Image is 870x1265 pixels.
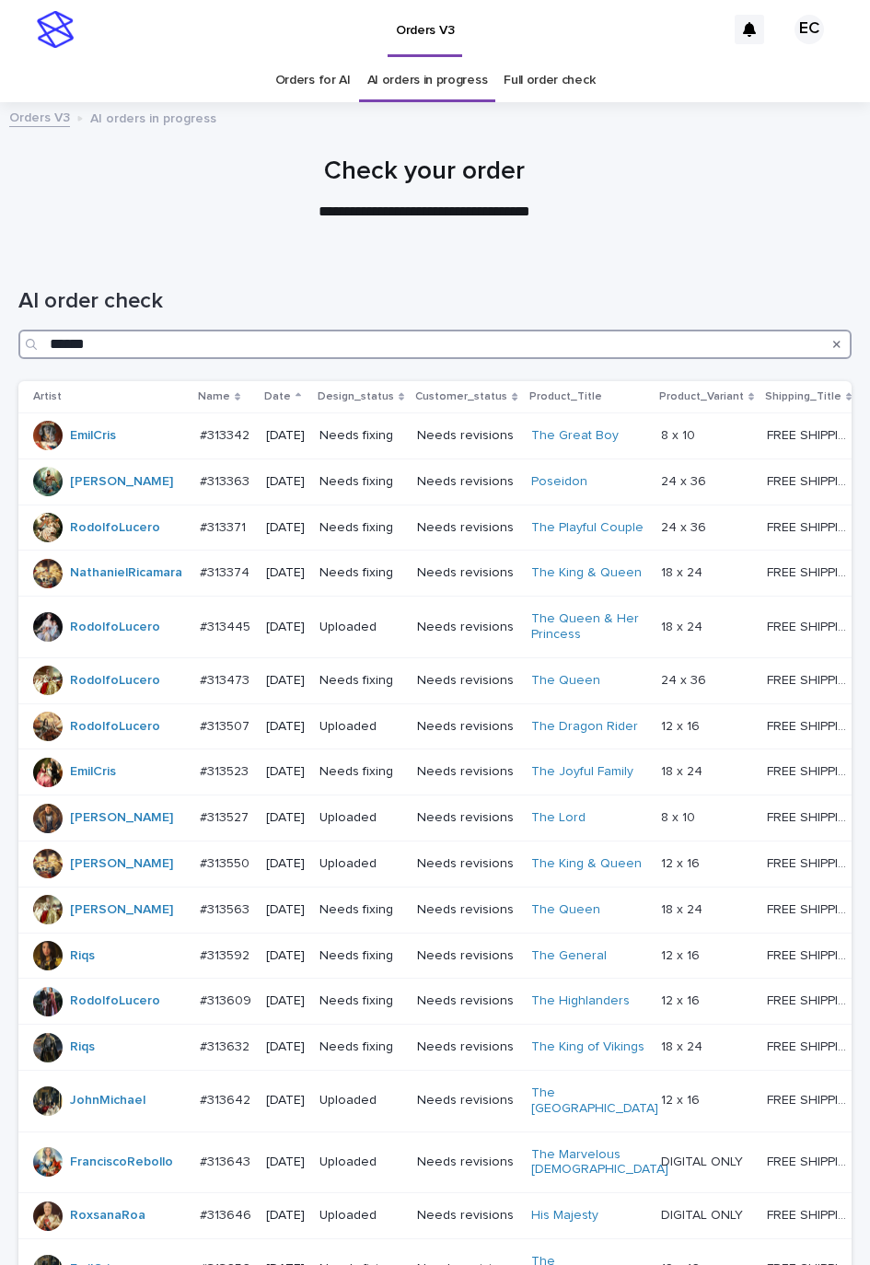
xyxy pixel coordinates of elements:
p: Needs fixing [319,948,402,964]
a: The Queen [531,673,600,689]
a: Poseidon [531,474,587,490]
p: [DATE] [266,856,305,872]
a: Orders V3 [9,106,70,127]
p: #313563 [200,899,253,918]
a: The Playful Couple [531,520,644,536]
p: [DATE] [266,1093,305,1108]
a: The King of Vikings [531,1039,644,1055]
a: The Marvelous [DEMOGRAPHIC_DATA] [531,1147,668,1178]
p: 18 x 24 [661,760,706,780]
p: Needs revisions [417,948,516,964]
a: RodolfoLucero [70,620,160,635]
p: Needs revisions [417,1039,516,1055]
p: #313550 [200,853,253,872]
a: AI orders in progress [367,59,488,102]
p: [DATE] [266,902,305,918]
p: Name [198,387,230,407]
p: FREE SHIPPING - preview in 1-2 business days, after your approval delivery will take 5-10 b.d. [767,1089,855,1108]
a: RodolfoLucero [70,520,160,536]
p: #313363 [200,470,253,490]
a: Orders for AI [275,59,351,102]
p: Needs revisions [417,993,516,1009]
p: #313473 [200,669,253,689]
p: [DATE] [266,948,305,964]
p: Needs revisions [417,520,516,536]
p: Uploaded [319,810,402,826]
a: [PERSON_NAME] [70,474,173,490]
a: His Majesty [531,1208,598,1224]
p: FREE SHIPPING - preview in 1-2 business days, after your approval delivery will take 5-10 b.d. [767,945,855,964]
a: The Great Boy [531,428,619,444]
p: Uploaded [319,1208,402,1224]
a: Riqs [70,948,95,964]
a: [PERSON_NAME] [70,810,173,826]
a: RoxsanaRoa [70,1208,145,1224]
p: FREE SHIPPING - preview in 1-2 business days, after your approval delivery will take 5-10 b.d. [767,1204,855,1224]
p: Needs revisions [417,474,516,490]
div: Search [18,330,852,359]
p: [DATE] [266,764,305,780]
p: Needs fixing [319,993,402,1009]
p: [DATE] [266,673,305,689]
p: #313632 [200,1036,253,1055]
p: AI orders in progress [90,107,216,127]
p: #313445 [200,616,254,635]
p: #313527 [200,807,252,826]
p: [DATE] [266,474,305,490]
p: 12 x 16 [661,715,703,735]
a: [PERSON_NAME] [70,856,173,872]
a: The Joyful Family [531,764,633,780]
p: Needs fixing [319,673,402,689]
div: EC [795,15,824,44]
p: 18 x 24 [661,1036,706,1055]
p: Uploaded [319,620,402,635]
p: FREE SHIPPING - preview in 1-2 business days, after your approval delivery will take 5-10 b.d. [767,424,855,444]
p: Needs revisions [417,1155,516,1170]
p: #313642 [200,1089,254,1108]
a: Full order check [504,59,595,102]
p: 12 x 16 [661,853,703,872]
p: Artist [33,387,62,407]
p: [DATE] [266,428,305,444]
p: DIGITAL ONLY [661,1204,747,1224]
p: Product_Variant [659,387,744,407]
p: [DATE] [266,810,305,826]
p: [DATE] [266,1039,305,1055]
p: FREE SHIPPING - preview in 1-2 business days, after your approval delivery will take 5-10 b.d. [767,807,855,826]
p: 24 x 36 [661,516,710,536]
h1: Check your order [18,157,831,188]
p: Needs revisions [417,428,516,444]
p: FREE SHIPPING - preview in 1-2 business days, after your approval delivery will take 5-10 b.d. [767,669,855,689]
p: [DATE] [266,1208,305,1224]
p: Needs revisions [417,1208,516,1224]
p: #313646 [200,1204,255,1224]
p: Customer_status [415,387,507,407]
p: #313342 [200,424,253,444]
img: stacker-logo-s-only.png [37,11,74,48]
p: Uploaded [319,856,402,872]
p: Needs fixing [319,902,402,918]
p: #313609 [200,990,255,1009]
a: EmilCris [70,428,116,444]
p: [DATE] [266,719,305,735]
p: Date [264,387,291,407]
p: #313507 [200,715,253,735]
p: 18 x 24 [661,616,706,635]
a: NathanielRicamara [70,565,182,581]
p: Needs revisions [417,673,516,689]
p: Needs fixing [319,1039,402,1055]
a: The Highlanders [531,993,630,1009]
h1: AI order check [18,288,852,315]
p: 8 x 10 [661,424,699,444]
p: 18 x 24 [661,562,706,581]
a: The General [531,948,607,964]
p: Shipping_Title [765,387,841,407]
p: Design_status [318,387,394,407]
p: 24 x 36 [661,470,710,490]
p: Needs revisions [417,902,516,918]
p: DIGITAL ONLY [661,1151,747,1170]
p: Needs revisions [417,620,516,635]
p: FREE SHIPPING - preview in 1-2 business days, after your approval delivery will take 5-10 b.d. [767,853,855,872]
p: Needs revisions [417,764,516,780]
p: Uploaded [319,1155,402,1170]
